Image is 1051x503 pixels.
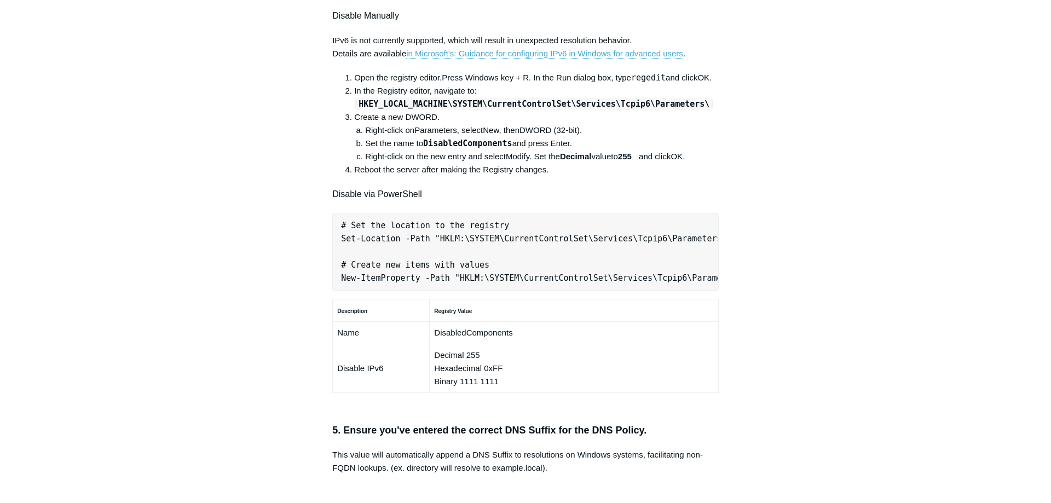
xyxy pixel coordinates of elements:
[434,308,472,314] strong: Registry Value
[560,152,592,161] strong: Decimal
[354,112,440,122] span: Create a new DWORD.
[697,73,709,82] span: OK
[354,71,719,84] li: Press Windows key + R. In the Run dialog box, type and click .
[406,49,683,59] a: in Microsoft's: Guidance for configuring IPv6 in Windows for advanced users
[506,152,529,161] span: Modify
[332,213,719,291] pre: # Set the location to the registry Set-Location -Path "HKLM:\SYSTEM\CurrentControlSet\Services\Tc...
[591,152,611,161] span: value
[519,125,580,135] span: DWORD (32-bit)
[332,448,719,475] p: This value will automatically append a DNS Suffix to resolutions on Windows systems, facilitating...
[414,125,457,135] span: Parameters
[430,344,718,393] td: Decimal 255 Hexadecimal 0xFF Binary 1111 1111
[671,152,683,161] span: OK
[430,322,718,344] td: DisabledComponents
[333,322,430,344] td: Name
[337,308,367,314] strong: Description
[333,344,430,393] td: Disable IPv6
[365,152,685,161] span: Right-click on the new entry and select . Set the to and click .
[332,34,719,60] p: IPv6 is not currently supported, which will result in unexpected resolution behavior. Details are...
[423,138,512,148] kbd: DisabledComponents
[355,99,713,109] code: HKEY_LOCAL_MACHINE\SYSTEM\CurrentControlSet\Services\Tcpip6\Parameters\
[332,423,719,438] h3: 5. Ensure you've entered the correct DNS Suffix for the DNS Policy.
[354,165,548,174] span: Reboot the server after making the Registry changes.
[631,73,666,83] kbd: regedit
[365,125,582,135] span: Right-click on , select , then .
[365,138,572,148] span: Set the name to and press Enter.
[618,152,632,161] strong: 255
[332,9,719,23] h4: Disable Manually
[483,125,499,135] span: New
[332,187,719,201] h4: Disable via PowerShell
[354,73,442,82] span: Open the registry editor.
[354,86,714,108] span: In the Registry editor, navigate to:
